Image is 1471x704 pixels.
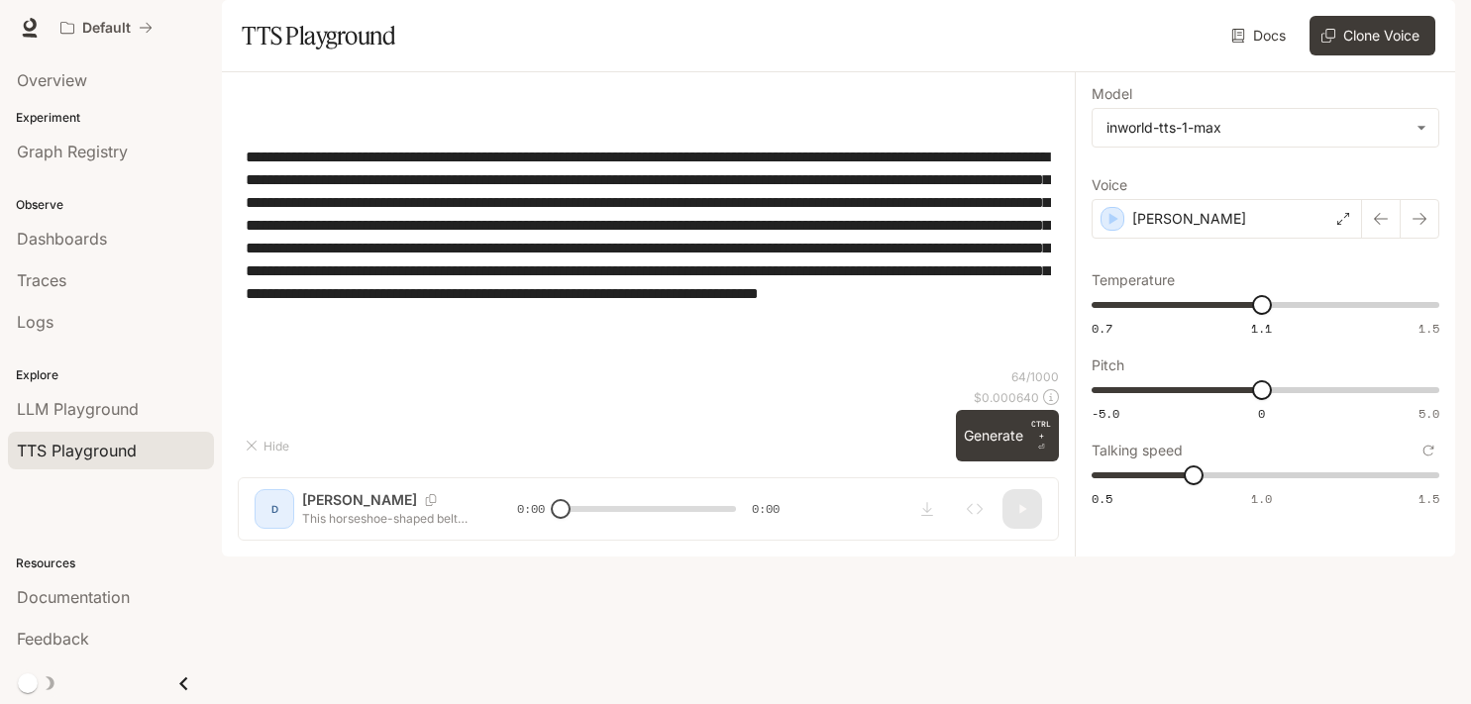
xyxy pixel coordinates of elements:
span: 1.5 [1418,490,1439,507]
span: 0.7 [1092,320,1112,337]
p: Talking speed [1092,444,1183,457]
p: Voice [1092,178,1127,192]
button: All workspaces [52,8,161,48]
p: ⏎ [1031,418,1051,453]
p: Model [1092,87,1132,101]
div: inworld-tts-1-max [1106,118,1407,138]
p: Default [82,20,131,37]
span: 0.5 [1092,490,1112,507]
p: Pitch [1092,358,1124,372]
button: Hide [238,430,301,461]
button: Reset to default [1418,440,1439,461]
button: GenerateCTRL +⏎ [956,410,1059,461]
span: 0 [1258,405,1265,422]
span: 1.1 [1251,320,1272,337]
span: -5.0 [1092,405,1119,422]
button: Clone Voice [1310,16,1435,55]
span: 5.0 [1418,405,1439,422]
p: CTRL + [1031,418,1051,442]
span: 1.5 [1418,320,1439,337]
h1: TTS Playground [242,16,395,55]
p: Temperature [1092,273,1175,287]
span: 1.0 [1251,490,1272,507]
p: [PERSON_NAME] [1132,209,1246,229]
a: Docs [1227,16,1294,55]
div: inworld-tts-1-max [1093,109,1438,147]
